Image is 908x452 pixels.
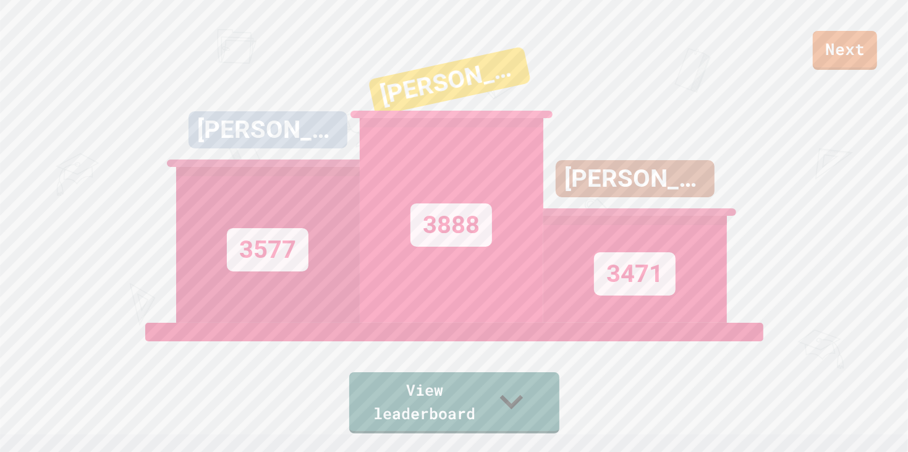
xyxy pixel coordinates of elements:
[556,160,715,197] div: [PERSON_NAME]
[189,111,347,148] div: [PERSON_NAME]
[813,31,877,70] a: Next
[594,252,676,296] div: 3471
[349,372,559,433] a: View leaderboard
[410,203,492,247] div: 3888
[368,46,531,116] div: [PERSON_NAME]
[227,228,308,271] div: 3577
